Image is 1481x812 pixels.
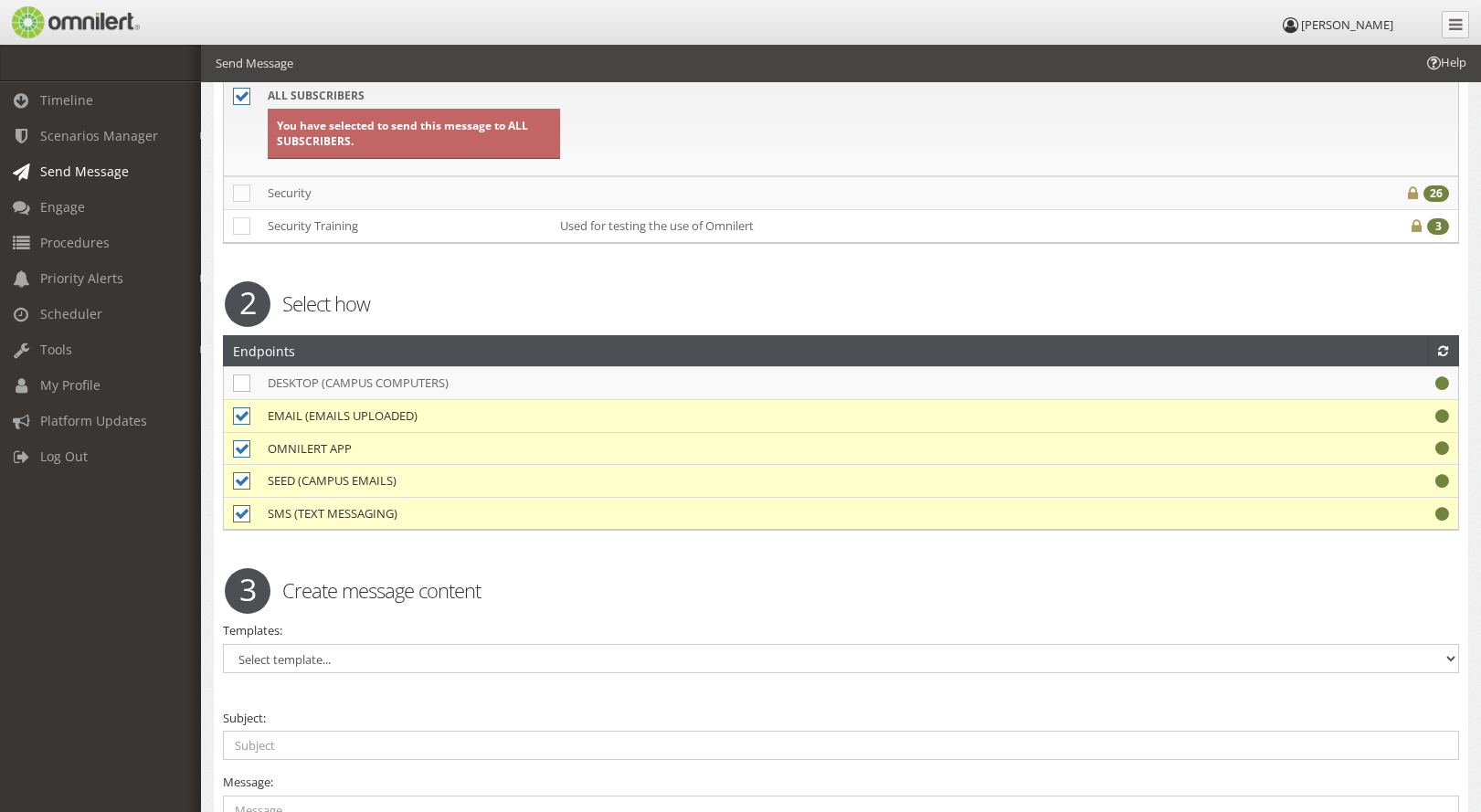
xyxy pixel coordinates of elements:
[259,80,551,176] th: ALL SUBSCRIBERS
[223,774,273,791] label: Message:
[40,305,102,322] span: Scheduler
[223,731,1459,760] input: Subject
[259,432,1292,465] td: OMNILERT APP
[225,281,270,327] span: 2
[1434,409,1449,422] i: Working properly.
[268,109,560,159] div: You have selected to send this message to ALL SUBSCRIBERS.
[211,576,1471,604] h2: Create message content
[40,163,129,180] span: Send Message
[223,710,266,727] label: Subject:
[259,367,1292,400] td: DESKTOP (CAMPUS COMPUTERS)
[1442,11,1469,38] a: Collapse Menu
[259,497,1292,529] td: SMS (TEXT MESSAGING)
[1434,507,1449,520] i: Working properly.
[259,210,551,243] td: Security Training
[259,176,551,210] td: Security
[1301,16,1393,33] span: [PERSON_NAME]
[223,622,282,639] label: Templates:
[216,55,293,72] li: Send Message
[40,376,100,394] span: My Profile
[9,6,140,38] img: Omnilert
[1423,185,1449,202] div: 26
[40,412,147,429] span: Platform Updates
[1427,218,1449,235] div: 3
[40,127,158,144] span: Scenarios Manager
[259,465,1292,498] td: SEED (CAMPUS EMAILS)
[40,341,72,358] span: Tools
[40,91,93,109] span: Timeline
[41,13,79,29] span: Help
[40,198,85,216] span: Engage
[1408,187,1418,199] i: Private
[40,234,110,251] span: Procedures
[551,210,1303,243] td: Used for testing the use of Omnilert
[259,399,1292,432] td: EMAIL (EMAILS UPLOADED)
[1434,474,1449,487] i: Working properly.
[1412,220,1422,232] i: Private
[1434,442,1449,455] i: Working properly.
[40,269,123,287] span: Priority Alerts
[1434,377,1449,390] i: Working properly.
[1424,54,1466,71] span: Help
[211,290,1471,317] h2: Select how
[40,448,88,465] span: Log Out
[233,336,295,365] h2: Endpoints
[225,568,270,614] span: 3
